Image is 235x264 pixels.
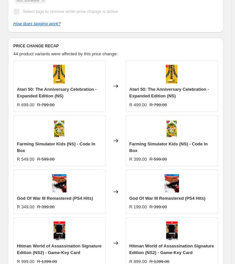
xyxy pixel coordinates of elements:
[37,204,55,210] strike: R 399.00
[129,87,209,98] span: Atari 50: The Anniversary Celebration - Expanded Edition (NS)
[17,87,97,98] span: Atari 50: The Anniversary Celebration - Expanded Edition (NS)
[17,102,35,108] div: R 699.00
[129,141,208,153] span: Farming Simulator Kids (NS) - Code In Box
[162,119,182,139] img: FarmingSimKidsNSKoodoo_80x.jpg
[37,102,55,108] strike: R 799.00
[13,43,218,49] h6: PRICE CHANGE RECAP
[149,156,167,163] strike: R 599.00
[49,221,69,241] img: Hitman-world-of-assassins_80x.png
[13,51,118,56] span: 44 product variants were affected by this price change:
[129,102,147,108] div: R 499.00
[17,204,35,210] div: R 349.00
[149,102,167,108] strike: R 799.00
[129,196,205,201] span: God Of War III Remastered (PS4 Hits)
[17,243,102,255] span: Hitman World of Assassination Signature Edition (NS2) - Game-Key Card
[129,243,214,255] span: Hitman World of Assassination Signature Edition (NS2) - Game-Key Card
[162,64,182,84] img: NSW-Atari-50-Expanded-Edition-2D-TBA_80x.png
[49,119,69,139] img: FarmingSimKidsNSKoodoo_80x.jpg
[17,156,35,163] div: R 549.00
[129,156,147,163] div: R 399.00
[149,204,167,210] strike: R 399.00
[23,9,118,14] span: Select tags to remove while price change is active
[49,64,69,84] img: NSW-Atari-50-Expanded-Edition-2D-TBA_80x.png
[129,204,147,210] div: R 199.00
[17,141,95,153] span: Farming Simulator Kids (NS) - Code In Box
[37,156,55,163] strike: R 599.00
[162,173,182,193] img: God_of_War_III_Remastered_PS4_Hits_bb61c52c-c0b7-4f44-85d3-e943aee9f6dc_80x.png
[49,173,69,193] img: God_of_War_III_Remastered_PS4_Hits_bb61c52c-c0b7-4f44-85d3-e943aee9f6dc_80x.png
[162,221,182,241] img: Hitman-world-of-assassins_80x.png
[13,21,60,26] a: How does tagging work?
[17,196,93,201] span: God Of War III Remastered (PS4 Hits)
